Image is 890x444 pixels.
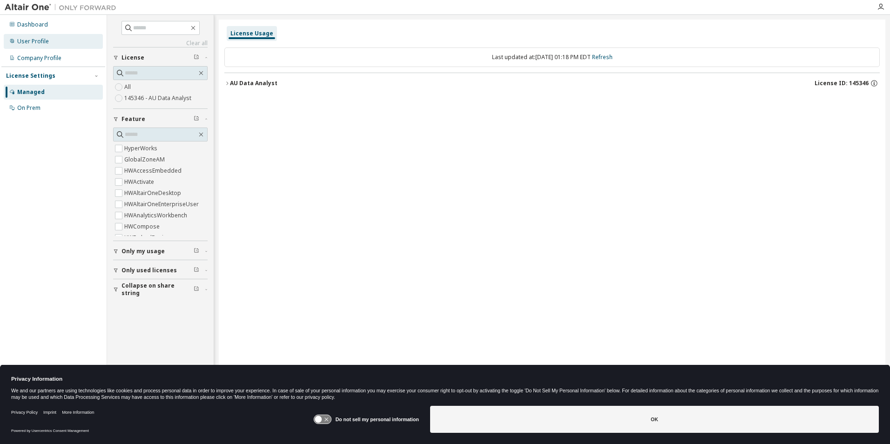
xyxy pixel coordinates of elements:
[121,267,177,274] span: Only used licenses
[124,93,193,104] label: 145346 - AU Data Analyst
[815,80,869,87] span: License ID: 145346
[230,30,273,37] div: License Usage
[17,21,48,28] div: Dashboard
[194,286,199,293] span: Clear filter
[17,88,45,96] div: Managed
[124,210,189,221] label: HWAnalyticsWorkbench
[124,143,159,154] label: HyperWorks
[194,115,199,123] span: Clear filter
[124,199,201,210] label: HWAltairOneEnterpriseUser
[124,232,168,243] label: HWEmbedBasic
[6,72,55,80] div: License Settings
[121,115,145,123] span: Feature
[224,73,880,94] button: AU Data AnalystLicense ID: 145346
[5,3,121,12] img: Altair One
[592,53,613,61] a: Refresh
[121,54,144,61] span: License
[113,279,208,300] button: Collapse on share string
[113,47,208,68] button: License
[121,248,165,255] span: Only my usage
[113,40,208,47] a: Clear all
[124,154,167,165] label: GlobalZoneAM
[124,176,156,188] label: HWActivate
[194,54,199,61] span: Clear filter
[224,47,880,67] div: Last updated at: [DATE] 01:18 PM EDT
[230,80,277,87] div: AU Data Analyst
[124,221,162,232] label: HWCompose
[113,260,208,281] button: Only used licenses
[113,241,208,262] button: Only my usage
[124,188,183,199] label: HWAltairOneDesktop
[194,248,199,255] span: Clear filter
[124,165,183,176] label: HWAccessEmbedded
[194,267,199,274] span: Clear filter
[121,282,194,297] span: Collapse on share string
[17,38,49,45] div: User Profile
[17,104,40,112] div: On Prem
[17,54,61,62] div: Company Profile
[113,109,208,129] button: Feature
[124,81,133,93] label: All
